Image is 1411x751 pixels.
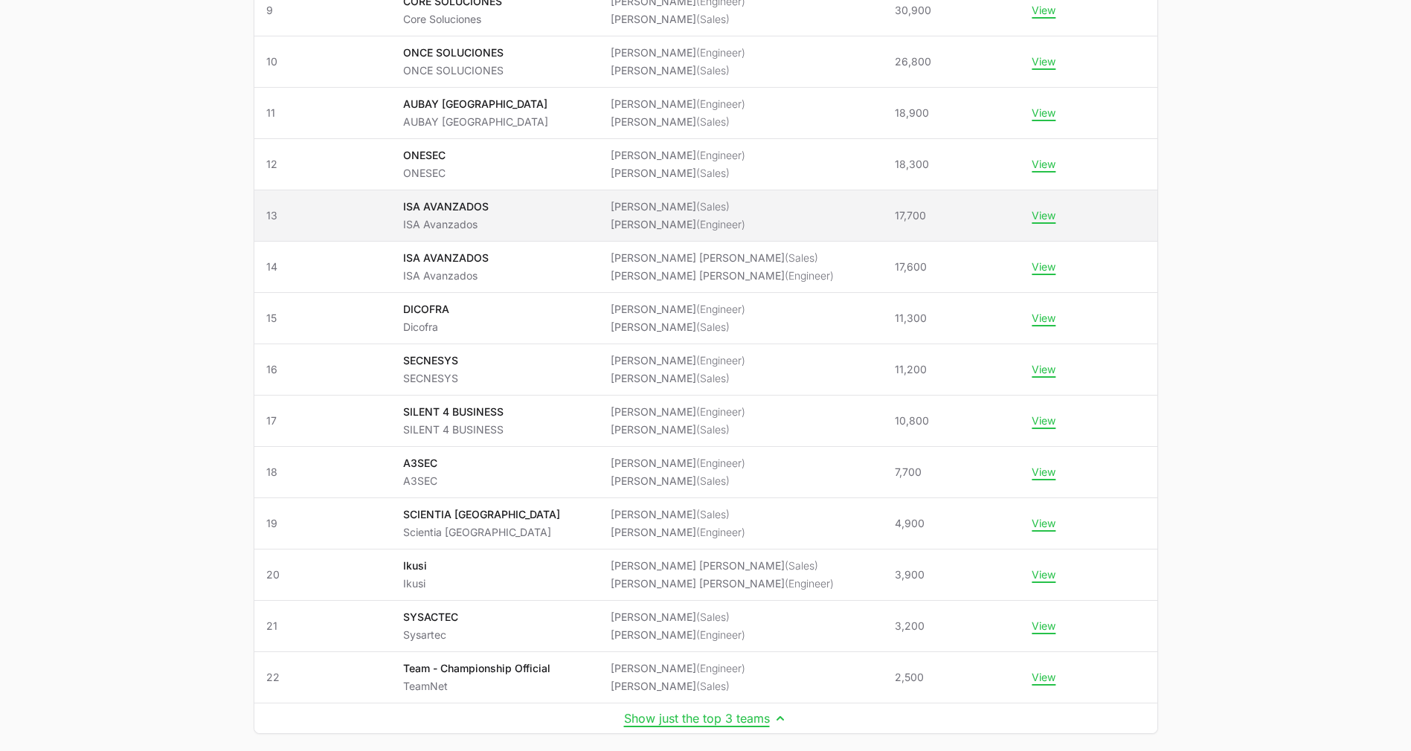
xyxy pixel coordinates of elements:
[403,456,437,471] p: A3SEC
[696,680,730,692] span: (Sales)
[611,353,745,368] li: [PERSON_NAME]
[1032,158,1055,171] button: View
[696,97,745,110] span: (Engineer)
[696,372,730,384] span: (Sales)
[696,149,745,161] span: (Engineer)
[696,610,730,623] span: (Sales)
[403,166,446,181] p: ONESEC
[403,12,502,27] p: Core Soluciones
[611,371,745,386] li: [PERSON_NAME]
[1032,414,1055,428] button: View
[696,200,730,213] span: (Sales)
[403,628,458,642] p: Sysartec
[403,63,504,78] p: ONCE SOLUCIONES
[696,526,745,538] span: (Engineer)
[696,320,730,333] span: (Sales)
[403,610,458,625] p: SYSACTEC
[611,115,745,129] li: [PERSON_NAME]
[403,302,449,317] p: DICOFRA
[696,115,730,128] span: (Sales)
[895,157,929,172] span: 18,300
[611,679,745,694] li: [PERSON_NAME]
[1032,517,1055,530] button: View
[611,251,834,265] li: [PERSON_NAME] [PERSON_NAME]
[895,362,927,377] span: 11,200
[1032,4,1055,17] button: View
[895,54,931,69] span: 26,800
[696,508,730,520] span: (Sales)
[403,558,427,573] p: Ikusi
[403,217,489,232] p: ISA Avanzados
[266,670,379,685] span: 22
[403,45,504,60] p: ONCE SOLUCIONES
[611,12,745,27] li: [PERSON_NAME]
[696,423,730,436] span: (Sales)
[696,167,730,179] span: (Sales)
[696,64,730,77] span: (Sales)
[785,559,818,572] span: (Sales)
[266,106,379,120] span: 11
[611,456,745,471] li: [PERSON_NAME]
[696,46,745,59] span: (Engineer)
[696,218,745,231] span: (Engineer)
[1032,619,1055,633] button: View
[403,679,550,694] p: TeamNet
[696,13,730,25] span: (Sales)
[403,576,427,591] p: Ikusi
[266,208,379,223] span: 13
[403,371,458,386] p: SECNESYS
[266,413,379,428] span: 17
[1032,465,1055,479] button: View
[696,457,745,469] span: (Engineer)
[266,311,379,326] span: 15
[403,353,458,368] p: SECNESYS
[1032,363,1055,376] button: View
[696,354,745,367] span: (Engineer)
[266,260,379,274] span: 14
[403,422,504,437] p: SILENT 4 BUSINESS
[266,362,379,377] span: 16
[785,577,834,590] span: (Engineer)
[266,3,379,18] span: 9
[403,97,548,112] p: AUBAY [GEOGRAPHIC_DATA]
[895,3,931,18] span: 30,900
[1032,568,1055,581] button: View
[1032,260,1055,274] button: View
[696,405,745,418] span: (Engineer)
[696,662,745,674] span: (Engineer)
[696,303,745,315] span: (Engineer)
[895,208,926,223] span: 17,700
[611,63,745,78] li: [PERSON_NAME]
[611,610,745,625] li: [PERSON_NAME]
[403,404,504,419] p: SILENT 4 BUSINESS
[785,251,818,264] span: (Sales)
[403,199,489,214] p: ISA AVANZADOS
[1032,55,1055,68] button: View
[895,516,925,531] span: 4,900
[611,558,834,573] li: [PERSON_NAME] [PERSON_NAME]
[266,465,379,480] span: 18
[611,404,745,419] li: [PERSON_NAME]
[611,320,745,335] li: [PERSON_NAME]
[403,507,560,522] p: SCIENTIA [GEOGRAPHIC_DATA]
[785,269,834,282] span: (Engineer)
[611,525,745,540] li: [PERSON_NAME]
[611,661,745,676] li: [PERSON_NAME]
[1032,209,1055,222] button: View
[403,251,489,265] p: ISA AVANZADOS
[403,661,550,676] p: Team - Championship Official
[403,320,449,335] p: Dicofra
[266,619,379,634] span: 21
[403,148,446,163] p: ONESEC
[611,148,745,163] li: [PERSON_NAME]
[266,567,379,582] span: 20
[403,474,437,489] p: A3SEC
[266,157,379,172] span: 12
[611,97,745,112] li: [PERSON_NAME]
[696,474,730,487] span: (Sales)
[611,422,745,437] li: [PERSON_NAME]
[895,260,927,274] span: 17,600
[895,413,929,428] span: 10,800
[1032,312,1055,325] button: View
[611,45,745,60] li: [PERSON_NAME]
